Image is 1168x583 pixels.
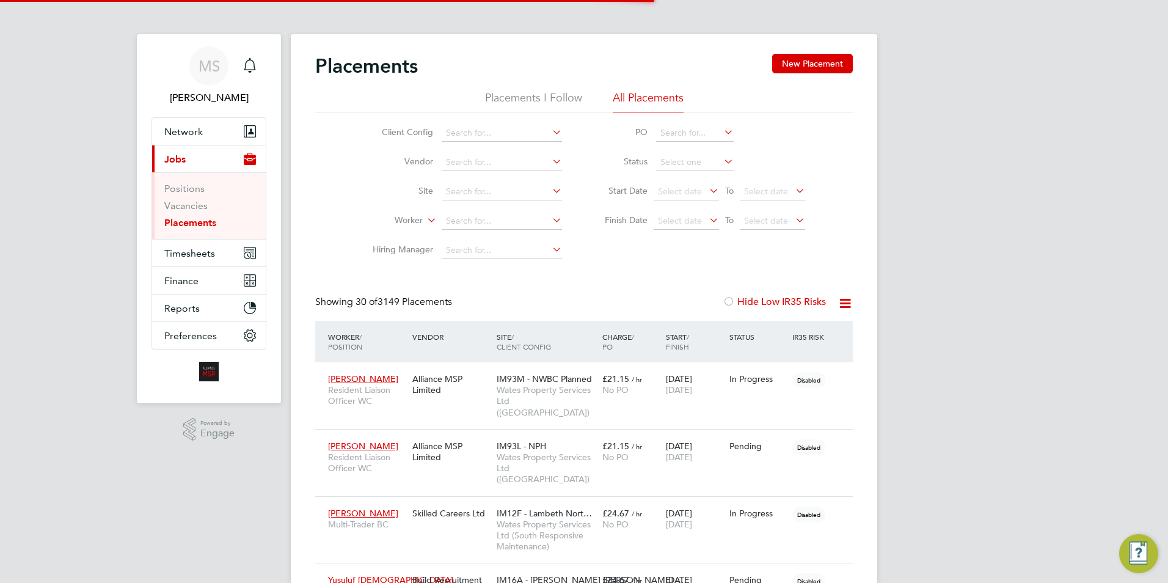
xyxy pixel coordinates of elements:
div: Pending [729,441,787,452]
span: Select date [744,186,788,197]
li: Placements I Follow [485,90,582,112]
span: Finance [164,275,199,287]
a: Powered byEngage [183,418,235,441]
div: In Progress [729,373,787,384]
label: Start Date [593,185,648,196]
span: £24.67 [602,508,629,519]
span: Select date [658,215,702,226]
nav: Main navigation [137,34,281,403]
span: Disabled [792,507,825,522]
img: alliancemsp-logo-retina.png [199,362,219,381]
span: [DATE] [666,384,692,395]
button: Network [152,118,266,145]
div: Skilled Careers Ltd [409,502,494,525]
button: Engage Resource Center [1119,534,1158,573]
a: [PERSON_NAME]Resident Liaison Officer WCAlliance MSP LimitedIM93M - NWBC PlannedWates Property Se... [325,367,853,377]
span: MS [199,58,220,74]
input: Search for... [442,183,562,200]
label: Client Config [363,127,433,137]
span: / PO [602,332,634,351]
span: No PO [602,452,629,463]
span: To [721,183,737,199]
div: IR35 Risk [789,326,831,348]
h2: Placements [315,54,418,78]
a: [PERSON_NAME]Resident Liaison Officer WCAlliance MSP LimitedIM93L - NPHWates Property Services Lt... [325,434,853,444]
span: No PO [602,384,629,395]
span: 3149 Placements [356,296,452,308]
a: MS[PERSON_NAME] [151,46,266,105]
div: Site [494,326,599,358]
span: No PO [602,519,629,530]
div: In Progress [729,508,787,519]
span: IM93M - NWBC Planned [497,373,592,384]
span: / hr [632,442,642,451]
span: / Finish [666,332,689,351]
input: Search for... [656,125,734,142]
button: Preferences [152,322,266,349]
span: £21.15 [602,441,629,452]
label: Site [363,185,433,196]
a: Go to home page [151,362,266,381]
div: [DATE] [663,435,726,469]
span: Engage [200,428,235,439]
span: Resident Liaison Officer WC [328,384,406,406]
a: Positions [164,183,205,194]
div: Charge [599,326,663,358]
span: Powered by [200,418,235,428]
label: PO [593,127,648,137]
span: Resident Liaison Officer WC [328,452,406,474]
span: [DATE] [666,519,692,530]
a: [PERSON_NAME]Multi-Trader BCSkilled Careers LtdIM12F - Lambeth Nort…Wates Property Services Ltd (... [325,501,853,512]
label: Hide Low IR35 Risks [723,296,826,308]
span: IM12F - Lambeth Nort… [497,508,592,519]
input: Search for... [442,154,562,171]
div: [DATE] [663,367,726,402]
label: Worker [352,215,423,227]
div: Showing [315,296,454,309]
input: Search for... [442,242,562,259]
label: Finish Date [593,215,648,226]
div: Jobs [152,172,266,239]
span: Reports [164,302,200,314]
span: Preferences [164,330,217,342]
button: Timesheets [152,240,266,266]
div: Alliance MSP Limited [409,367,494,402]
div: Alliance MSP Limited [409,435,494,469]
div: Worker [325,326,409,358]
span: Disabled [792,439,825,455]
span: Multi-Trader BC [328,519,406,530]
label: Vendor [363,156,433,167]
button: Reports [152,295,266,321]
input: Search for... [442,213,562,230]
span: Select date [744,215,788,226]
span: Wates Property Services Ltd ([GEOGRAPHIC_DATA]) [497,384,596,418]
div: Vendor [409,326,494,348]
span: Select date [658,186,702,197]
input: Select one [656,154,734,171]
span: / hr [632,509,642,518]
span: 30 of [356,296,378,308]
button: Jobs [152,145,266,172]
button: New Placement [772,54,853,73]
a: Yusuluf [DEMOGRAPHIC_DATA]Plumber BCBuild Recruitment LimitedIM16A - [PERSON_NAME] [PERSON_NAME] ... [325,568,853,578]
label: Hiring Manager [363,244,433,255]
span: Wates Property Services Ltd (South Responsive Maintenance) [497,519,596,552]
span: IM93L - NPH [497,441,546,452]
span: [DATE] [666,452,692,463]
span: [PERSON_NAME] [328,508,398,519]
span: To [721,212,737,228]
a: Placements [164,217,216,229]
span: Wates Property Services Ltd ([GEOGRAPHIC_DATA]) [497,452,596,485]
span: / Client Config [497,332,551,351]
span: Jobs [164,153,186,165]
input: Search for... [442,125,562,142]
a: Vacancies [164,200,208,211]
label: Status [593,156,648,167]
span: Network [164,126,203,137]
div: [DATE] [663,502,726,536]
div: Start [663,326,726,358]
li: All Placements [613,90,684,112]
span: £21.15 [602,373,629,384]
button: Finance [152,267,266,294]
div: Status [726,326,790,348]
